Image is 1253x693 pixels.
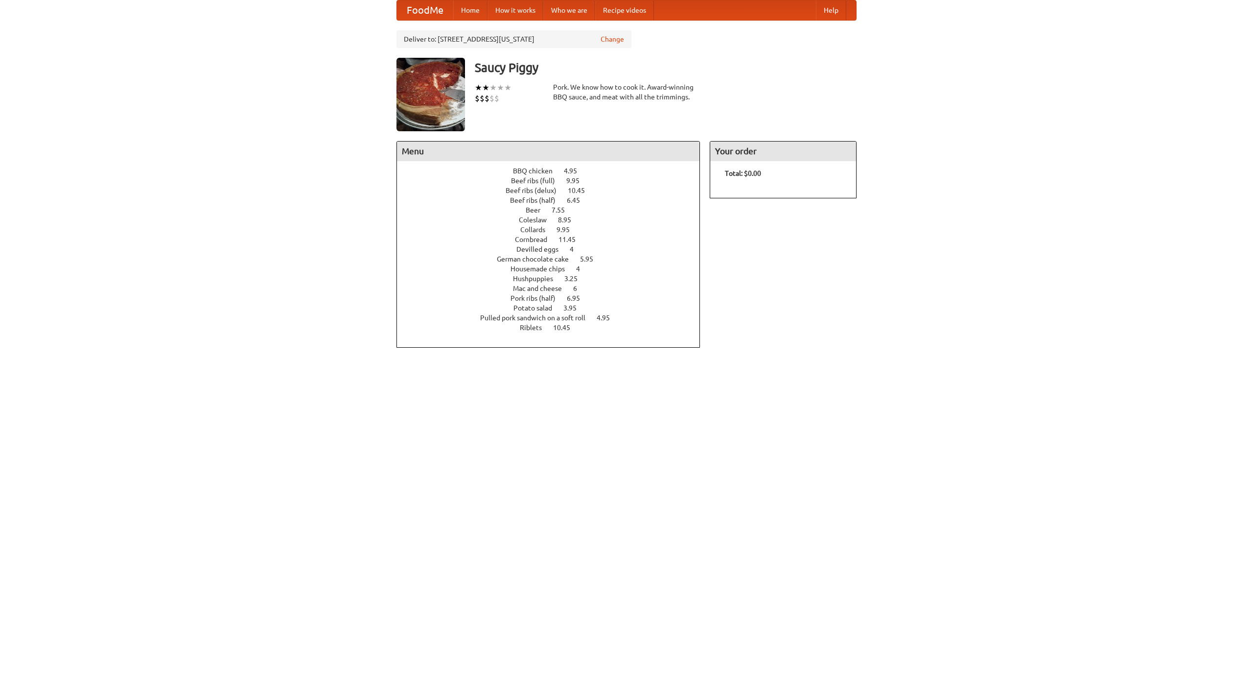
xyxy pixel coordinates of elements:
span: 7.55 [552,206,575,214]
a: Pork ribs (half) 6.95 [510,294,598,302]
img: angular.jpg [396,58,465,131]
span: Collards [520,226,555,234]
span: 6.95 [567,294,590,302]
a: Beef ribs (full) 9.95 [511,177,598,185]
span: 3.95 [563,304,586,312]
li: ★ [489,82,497,93]
span: 6 [573,285,587,292]
span: German chocolate cake [497,255,579,263]
span: Devilled eggs [516,245,568,253]
span: Pulled pork sandwich on a soft roll [480,314,595,322]
a: Recipe videos [595,0,654,20]
h3: Saucy Piggy [475,58,857,77]
span: 4.95 [564,167,587,175]
span: Coleslaw [519,216,557,224]
span: 10.45 [568,187,595,194]
div: Pork. We know how to cook it. Award-winning BBQ sauce, and meat with all the trimmings. [553,82,700,102]
li: $ [489,93,494,104]
span: Hushpuppies [513,275,563,283]
span: BBQ chicken [513,167,562,175]
span: Riblets [520,324,552,332]
a: Change [601,34,624,44]
a: Pulled pork sandwich on a soft roll 4.95 [480,314,628,322]
span: Potato salad [513,304,562,312]
span: 11.45 [558,236,585,243]
h4: Menu [397,142,699,161]
span: 4 [576,265,590,273]
li: $ [485,93,489,104]
a: Beef ribs (delux) 10.45 [506,187,603,194]
a: Devilled eggs 4 [516,245,592,253]
span: Beef ribs (delux) [506,187,566,194]
a: Riblets 10.45 [520,324,588,332]
div: Deliver to: [STREET_ADDRESS][US_STATE] [396,30,631,48]
li: ★ [475,82,482,93]
span: 5.95 [580,255,603,263]
a: Beef ribs (half) 6.45 [510,196,598,204]
h4: Your order [710,142,856,161]
span: Beer [526,206,550,214]
a: How it works [487,0,543,20]
span: 9.95 [557,226,580,234]
span: Beef ribs (full) [511,177,565,185]
a: Hushpuppies 3.25 [513,275,596,283]
li: $ [480,93,485,104]
a: Cornbread 11.45 [515,236,594,243]
span: Pork ribs (half) [510,294,565,302]
li: $ [475,93,480,104]
li: ★ [482,82,489,93]
span: Housemade chips [510,265,575,273]
a: Mac and cheese 6 [513,285,595,292]
li: $ [494,93,499,104]
span: Mac and cheese [513,285,572,292]
span: 6.45 [567,196,590,204]
span: 4 [570,245,583,253]
span: 4.95 [597,314,620,322]
a: Potato salad 3.95 [513,304,595,312]
a: Collards 9.95 [520,226,588,234]
li: ★ [497,82,504,93]
a: FoodMe [397,0,453,20]
span: Beef ribs (half) [510,196,565,204]
a: Beer 7.55 [526,206,583,214]
b: Total: $0.00 [725,169,761,177]
span: 3.25 [564,275,587,283]
a: Coleslaw 8.95 [519,216,589,224]
a: Who we are [543,0,595,20]
a: Housemade chips 4 [510,265,598,273]
a: German chocolate cake 5.95 [497,255,611,263]
li: ★ [504,82,511,93]
a: Help [816,0,846,20]
span: 10.45 [553,324,580,332]
span: Cornbread [515,236,557,243]
a: Home [453,0,487,20]
span: 9.95 [566,177,589,185]
a: BBQ chicken 4.95 [513,167,595,175]
span: 8.95 [558,216,581,224]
